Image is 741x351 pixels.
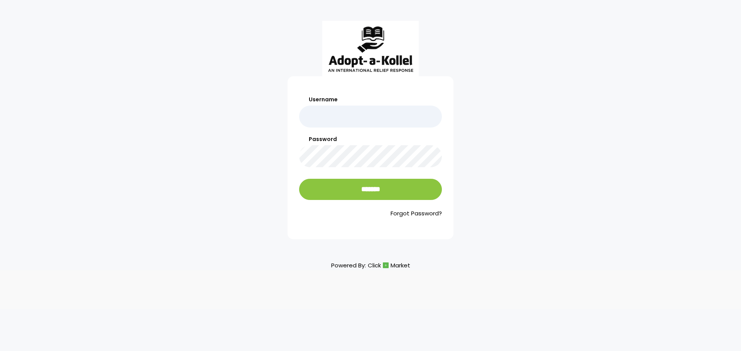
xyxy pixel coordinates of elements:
label: Password [299,135,442,143]
label: Username [299,96,442,104]
img: cm_icon.png [383,262,389,268]
a: Forgot Password? [299,209,442,218]
p: Powered By: [331,260,410,270]
a: ClickMarket [368,260,410,270]
img: aak_logo_sm.jpeg [322,21,419,76]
